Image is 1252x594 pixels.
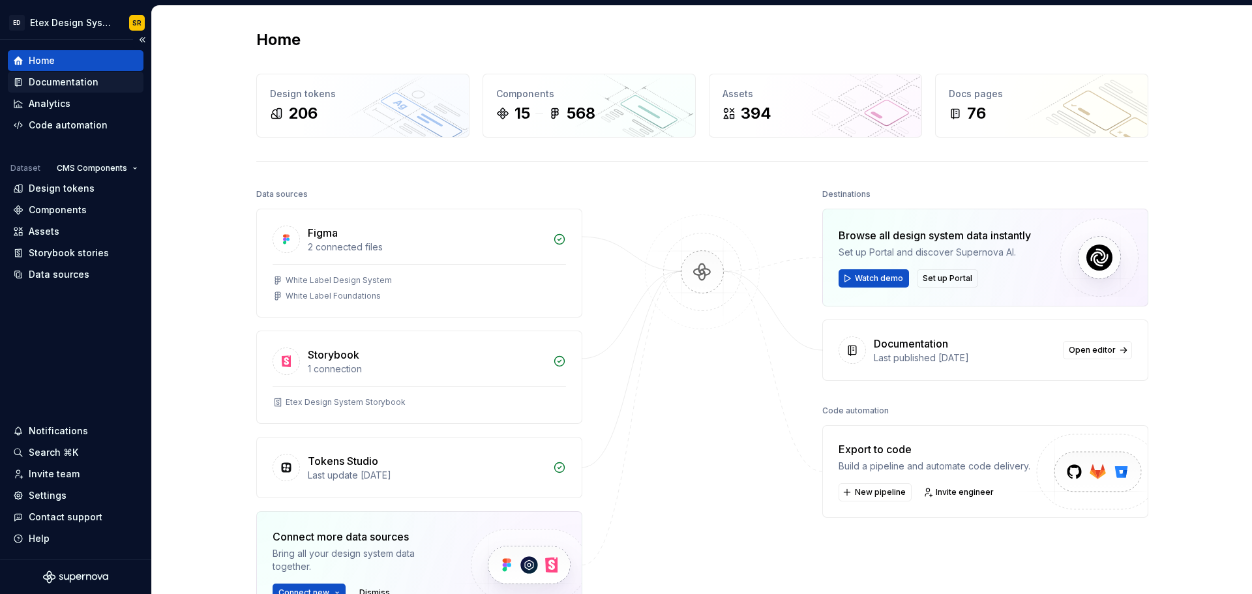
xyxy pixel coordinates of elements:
[1069,345,1116,355] span: Open editor
[839,246,1031,259] div: Set up Portal and discover Supernova AI.
[8,507,143,527] button: Contact support
[308,469,545,482] div: Last update [DATE]
[839,269,909,288] button: Watch demo
[308,241,545,254] div: 2 connected files
[949,87,1135,100] div: Docs pages
[855,273,903,284] span: Watch demo
[256,185,308,203] div: Data sources
[29,424,88,438] div: Notifications
[935,74,1148,138] a: Docs pages76
[8,200,143,220] a: Components
[917,269,978,288] button: Set up Portal
[855,487,906,497] span: New pipeline
[273,529,449,544] div: Connect more data sources
[273,547,449,573] div: Bring all your design system data together.
[29,511,102,524] div: Contact support
[8,464,143,484] a: Invite team
[496,87,682,100] div: Components
[286,397,406,408] div: Etex Design System Storybook
[256,209,582,318] a: Figma2 connected filesWhite Label Design SystemWhite Label Foundations
[29,225,59,238] div: Assets
[29,246,109,260] div: Storybook stories
[967,103,986,124] div: 76
[822,185,871,203] div: Destinations
[256,29,301,50] h2: Home
[741,103,771,124] div: 394
[8,442,143,463] button: Search ⌘K
[286,275,392,286] div: White Label Design System
[29,446,78,459] div: Search ⌘K
[709,74,922,138] a: Assets394
[29,489,67,502] div: Settings
[1063,341,1132,359] a: Open editor
[723,87,908,100] div: Assets
[57,163,127,173] span: CMS Components
[43,571,108,584] svg: Supernova Logo
[29,76,98,89] div: Documentation
[308,453,378,469] div: Tokens Studio
[308,225,338,241] div: Figma
[3,8,149,37] button: EDEtex Design SystemSR
[29,97,70,110] div: Analytics
[919,483,1000,501] a: Invite engineer
[308,347,359,363] div: Storybook
[514,103,530,124] div: 15
[308,363,545,376] div: 1 connection
[839,228,1031,243] div: Browse all design system data instantly
[8,528,143,549] button: Help
[132,18,142,28] div: SR
[8,485,143,506] a: Settings
[29,468,80,481] div: Invite team
[923,273,972,284] span: Set up Portal
[270,87,456,100] div: Design tokens
[839,441,1030,457] div: Export to code
[51,159,143,177] button: CMS Components
[8,221,143,242] a: Assets
[839,460,1030,473] div: Build a pipeline and automate code delivery.
[8,93,143,114] a: Analytics
[936,487,994,497] span: Invite engineer
[256,437,582,498] a: Tokens StudioLast update [DATE]
[29,532,50,545] div: Help
[8,50,143,71] a: Home
[29,268,89,281] div: Data sources
[567,103,595,124] div: 568
[8,264,143,285] a: Data sources
[822,402,889,420] div: Code automation
[29,182,95,195] div: Design tokens
[8,243,143,263] a: Storybook stories
[30,16,113,29] div: Etex Design System
[9,15,25,31] div: ED
[133,31,151,49] button: Collapse sidebar
[8,421,143,441] button: Notifications
[839,483,912,501] button: New pipeline
[483,74,696,138] a: Components15568
[29,203,87,216] div: Components
[8,115,143,136] a: Code automation
[256,331,582,424] a: Storybook1 connectionEtex Design System Storybook
[874,351,1055,364] div: Last published [DATE]
[286,291,381,301] div: White Label Foundations
[288,103,318,124] div: 206
[256,74,469,138] a: Design tokens206
[10,163,40,173] div: Dataset
[29,54,55,67] div: Home
[29,119,108,132] div: Code automation
[8,178,143,199] a: Design tokens
[874,336,948,351] div: Documentation
[8,72,143,93] a: Documentation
